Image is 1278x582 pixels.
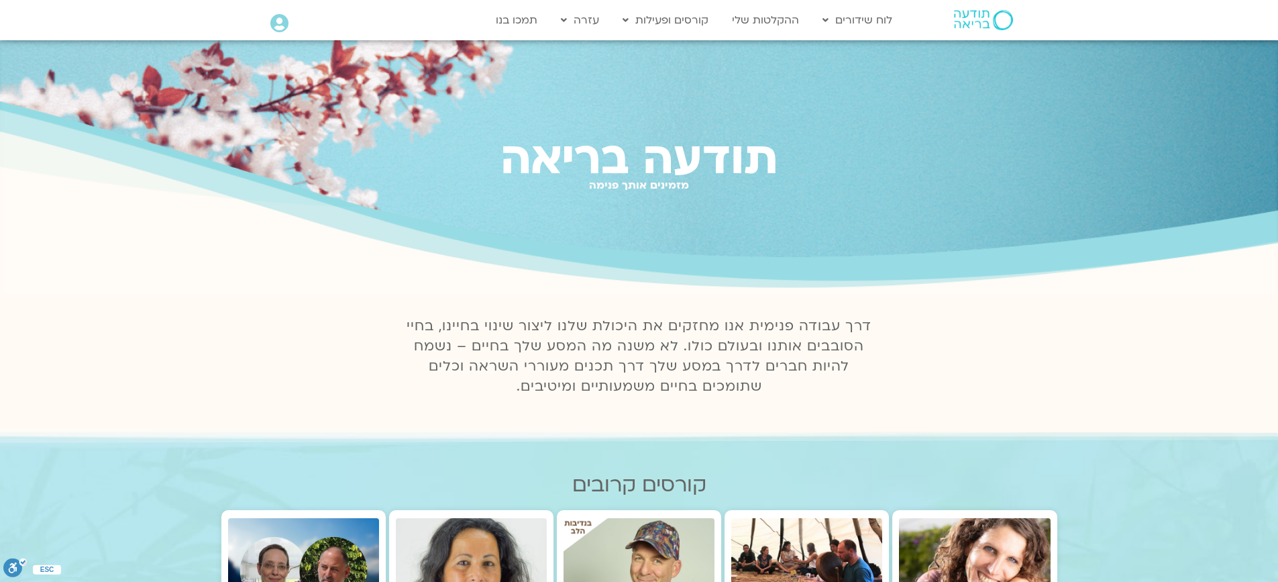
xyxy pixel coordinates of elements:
a: ההקלטות שלי [725,7,806,33]
img: תודעה בריאה [954,10,1013,30]
a: עזרה [554,7,606,33]
a: קורסים ופעילות [616,7,715,33]
p: דרך עבודה פנימית אנו מחזקים את היכולת שלנו ליצור שינוי בחיינו, בחיי הסובבים אותנו ובעולם כולו. לא... [399,316,880,397]
a: לוח שידורים [816,7,899,33]
h2: קורסים קרובים [221,473,1057,497]
a: תמכו בנו [489,7,544,33]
